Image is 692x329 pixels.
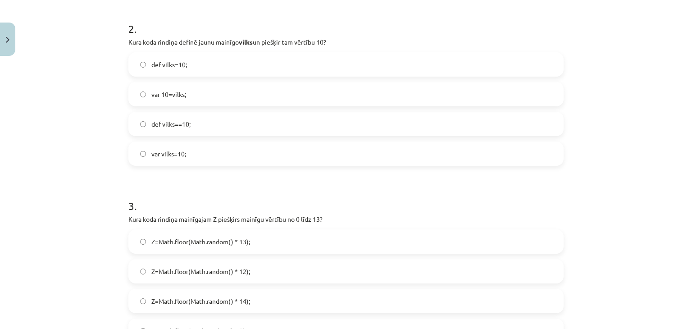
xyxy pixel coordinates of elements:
input: Z=Math.floor(Math.random() * 12); [140,269,146,274]
span: var vilks=10; [151,149,186,159]
input: def vilks=10; [140,62,146,68]
p: Kura koda rindiņa definē jaunu mainīgo un piešķir tam vērtību 10? [128,37,564,47]
span: def vilks==10; [151,119,191,129]
span: var 10=vilks; [151,90,186,99]
p: Kura koda rindiņa mainīgajam Z piešķirs mainīgu vērtību no 0 līdz 13? [128,215,564,224]
img: icon-close-lesson-0947bae3869378f0d4975bcd49f059093ad1ed9edebbc8119c70593378902aed.svg [6,37,9,43]
input: var vilks=10; [140,151,146,157]
input: var 10=vilks; [140,91,146,97]
input: Z=Math.floor(Math.random() * 13); [140,239,146,245]
h1: 2 . [128,7,564,35]
input: Z=Math.floor(Math.random() * 14); [140,298,146,304]
span: Z=Math.floor(Math.random() * 14); [151,297,250,306]
input: def vilks==10; [140,121,146,127]
span: Z=Math.floor(Math.random() * 13); [151,237,250,247]
strong: vilks [239,38,253,46]
h1: 3 . [128,184,564,212]
span: Z=Math.floor(Math.random() * 12); [151,267,250,276]
span: def vilks=10; [151,60,187,69]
